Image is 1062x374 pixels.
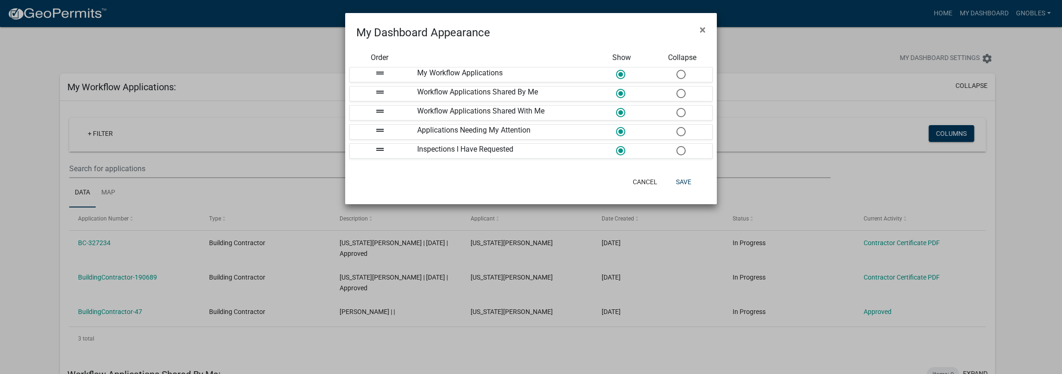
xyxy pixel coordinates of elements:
i: drag_handle [374,144,386,155]
div: Show [591,52,652,63]
button: Save [669,174,699,190]
div: Applications Needing My Attention [410,125,591,139]
div: Workflow Applications Shared With Me [410,106,591,120]
button: Cancel [625,174,665,190]
i: drag_handle [374,125,386,136]
i: drag_handle [374,87,386,98]
div: Workflow Applications Shared By Me [410,87,591,101]
div: My Workflow Applications [410,67,591,82]
i: drag_handle [374,67,386,79]
div: Collapse [652,52,713,63]
button: Close [692,17,713,43]
div: Order [349,52,410,63]
i: drag_handle [374,106,386,117]
h4: My Dashboard Appearance [356,24,490,41]
span: × [700,23,706,36]
div: Inspections I Have Requested [410,144,591,158]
